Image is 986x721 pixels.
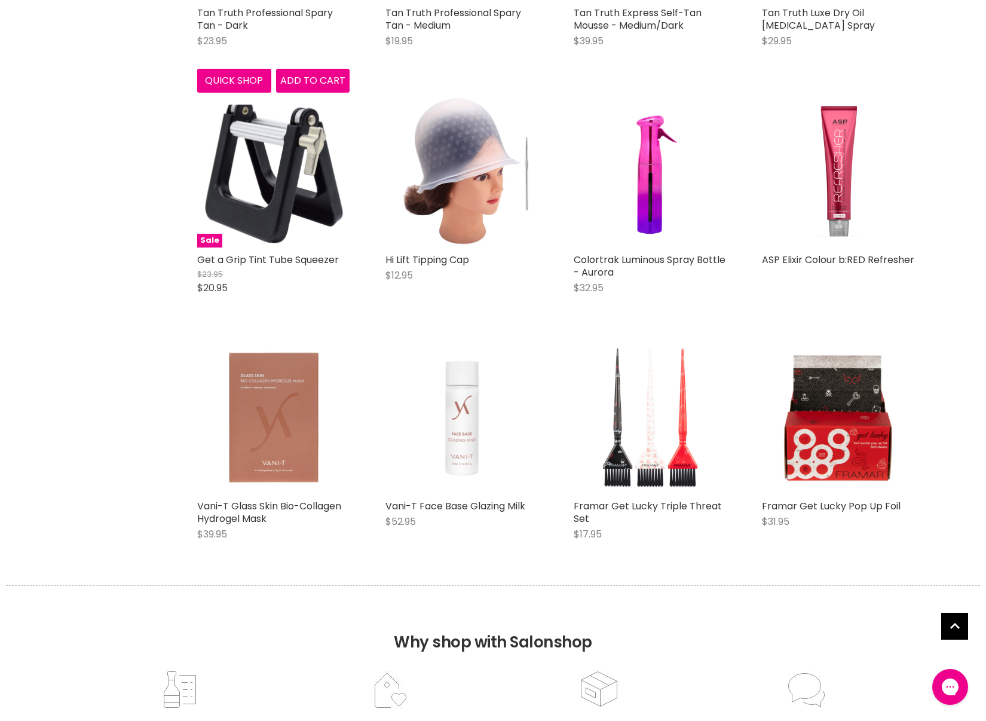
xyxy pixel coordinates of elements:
img: Framar Get Lucky Pop Up Foil [770,341,906,494]
a: Tan Truth Professional Spary Tan - Dark [197,6,333,32]
span: Back to top [941,613,968,644]
a: Tan Truth Express Self-Tan Mousse - Medium/Dark [574,6,702,32]
h2: Why shop with Salonshop [6,585,980,670]
img: Hi Lift Tipping Cap [385,95,538,248]
a: Colortrak Luminous Spray Bottle - Aurora [574,253,725,279]
span: Add to cart [280,74,345,87]
iframe: Gorgias live chat messenger [926,665,974,709]
a: Framar Get Lucky Triple Threat Set [574,341,726,494]
span: $12.95 [385,268,413,282]
img: Vani-T Face Base Glazing Milk [385,341,538,494]
button: Add to cart [276,69,350,93]
a: Framar Get Lucky Triple Threat Set [574,499,722,526]
a: Get a Grip Tint Tube SqueezerSale [197,95,350,248]
a: Tan Truth Luxe Dry Oil [MEDICAL_DATA] Spray [762,6,875,32]
span: $39.95 [197,527,227,541]
button: Quick shop [197,69,271,93]
a: Framar Get Lucky Pop Up Foil [762,499,901,513]
img: Get a Grip Tint Tube Squeezer [197,95,350,248]
img: Framar Get Lucky Triple Threat Set [596,341,703,494]
span: $29.95 [762,34,792,48]
a: Vani-T Face Base Glazing Milk [385,499,525,513]
img: Colortrak Luminous Spray Bottle - Aurora [599,95,701,248]
span: $39.95 [574,34,604,48]
a: Back to top [941,613,968,640]
span: $32.95 [574,281,604,295]
span: $17.95 [574,527,602,541]
img: Vani-T Glass Skin Bio-Collagen Hydrogel Mask [197,341,350,494]
span: $23.95 [197,34,227,48]
a: Hi Lift Tipping Cap [385,253,469,267]
a: Get a Grip Tint Tube Squeezer [197,253,339,267]
a: Vani-T Glass Skin Bio-Collagen Hydrogel Mask [197,499,341,526]
span: $20.95 [197,281,228,295]
span: $31.95 [762,515,789,528]
span: $19.95 [385,34,413,48]
a: Tan Truth Professional Spary Tan - Medium [385,6,521,32]
span: Sale [197,234,222,248]
a: Colortrak Luminous Spray Bottle - Aurora [574,95,726,248]
span: $23.95 [197,268,223,280]
img: ASP Elixir Colour b:RED Refresher [762,95,914,248]
a: Framar Get Lucky Pop Up Foil [762,341,914,494]
span: $52.95 [385,515,416,528]
a: ASP Elixir Colour b:RED Refresher [762,253,914,267]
